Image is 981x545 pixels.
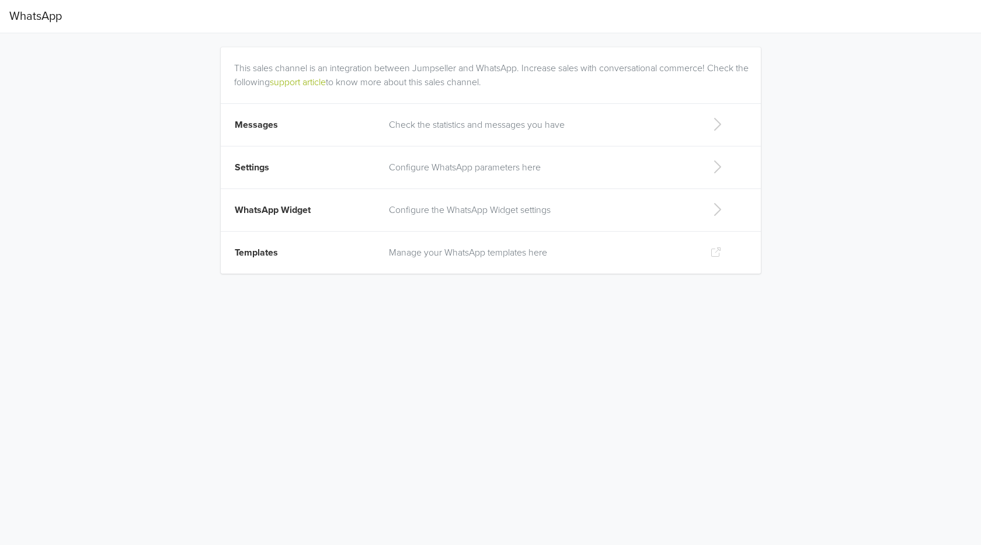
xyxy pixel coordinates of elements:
[9,5,62,28] span: WhatsApp
[326,76,481,88] a: to know more about this sales channel.
[235,247,278,258] span: Templates
[389,203,691,217] p: Configure the WhatsApp Widget settings
[235,204,311,216] span: WhatsApp Widget
[270,76,326,88] a: support article
[389,246,691,260] p: Manage your WhatsApp templates here
[234,47,752,89] div: This sales channel is an integration between Jumpseller and WhatsApp. Increase sales with convers...
[389,160,691,174] p: Configure WhatsApp parameters here
[389,118,691,132] p: Check the statistics and messages you have
[235,119,278,131] span: Messages
[235,162,269,173] span: Settings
